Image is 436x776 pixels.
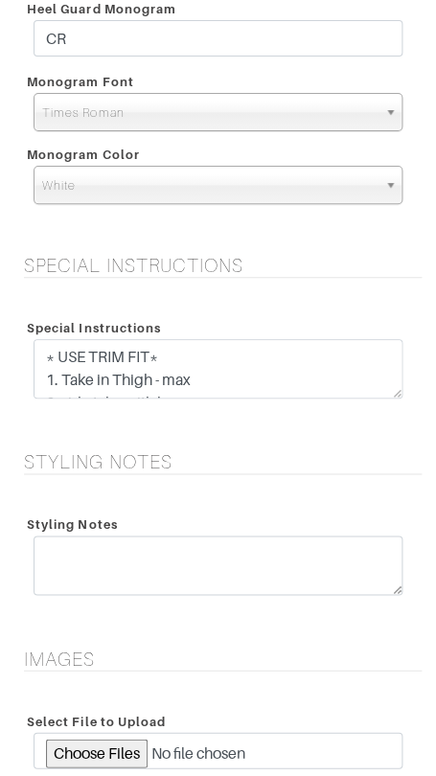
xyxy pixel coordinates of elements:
h5: Images [24,647,422,670]
span: Monogram Font [27,68,134,96]
h5: Styling Notes [24,450,422,473]
span: Monogram Color [27,141,140,169]
span: Special Instructions [27,314,161,342]
span: Times Roman [42,94,377,132]
span: Select File to Upload [27,707,166,735]
span: White [42,167,377,205]
span: Styling Notes [27,511,118,538]
h5: Special Instructions [24,254,422,277]
textarea: * USE TRIM FIT* 1. Take in Thigh - max 2. side tabs with keepers 3. 2" high waistband 4. 2.5" len... [34,339,402,399]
